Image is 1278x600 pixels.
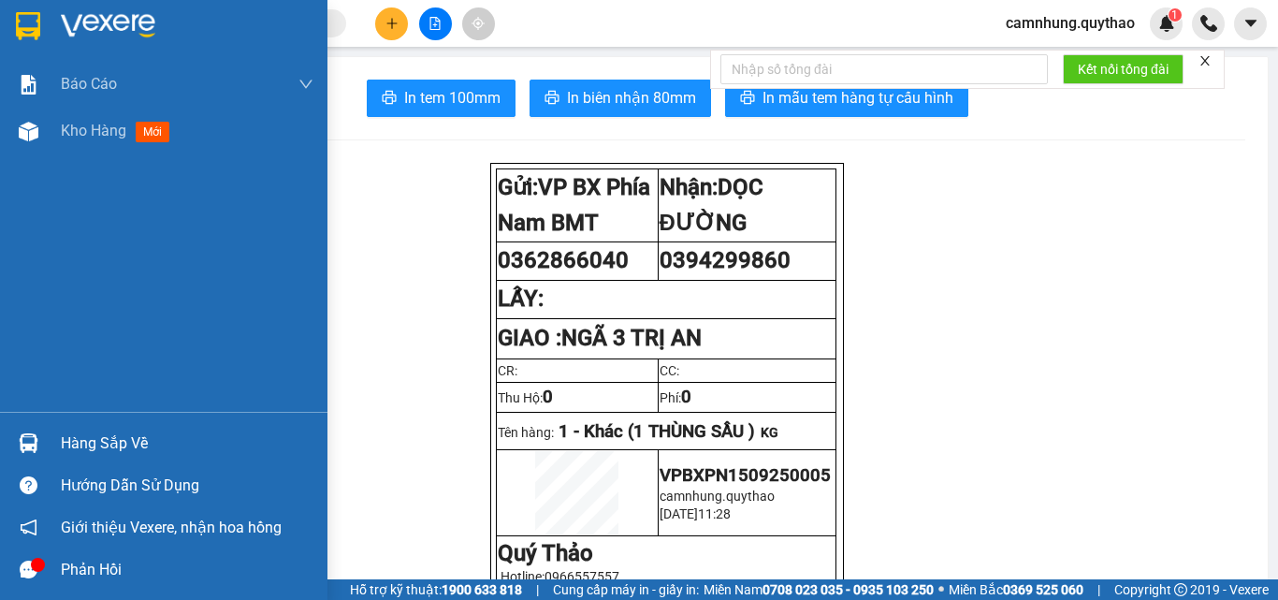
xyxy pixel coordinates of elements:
[462,7,495,40] button: aim
[762,86,953,110] span: In mẫu tem hàng tự cấu hình
[1198,54,1212,67] span: close
[375,7,408,40] button: plus
[350,579,522,600] span: Hỗ trợ kỹ thuật:
[658,382,836,412] td: Phí:
[949,579,1083,600] span: Miền Bắc
[567,86,696,110] span: In biên nhận 80mm
[1097,579,1100,600] span: |
[404,86,501,110] span: In tem 100mm
[530,80,711,117] button: printerIn biên nhận 80mm
[1078,59,1169,80] span: Kết nối tổng đài
[498,325,702,351] strong: GIAO :
[385,17,399,30] span: plus
[761,425,778,440] span: KG
[559,421,755,442] span: 1 - Khác (1 THÙNG SẦU )
[498,421,835,442] p: Tên hàng:
[536,579,539,600] span: |
[1174,583,1187,596] span: copyright
[498,247,629,273] span: 0362866040
[20,519,37,536] span: notification
[16,12,40,40] img: logo-vxr
[19,122,38,141] img: warehouse-icon
[61,516,282,539] span: Giới thiệu Vexere, nhận hoa hồng
[498,285,544,312] strong: LẤY:
[428,17,442,30] span: file-add
[698,506,731,521] span: 11:28
[704,579,934,600] span: Miền Nam
[660,489,775,504] span: camnhung.quythao
[497,382,659,412] td: Thu Hộ:
[1242,15,1259,32] span: caret-down
[1063,54,1184,84] button: Kết nối tổng đài
[553,579,699,600] span: Cung cấp máy in - giấy in:
[660,465,831,486] span: VPBXPN1509250005
[501,569,619,584] span: Hotline:
[991,11,1150,35] span: camnhung.quythao
[442,582,522,597] strong: 1900 633 818
[545,569,619,584] span: 0966557557
[1200,15,1217,32] img: phone-icon
[660,247,791,273] span: 0394299860
[472,17,485,30] span: aim
[725,80,968,117] button: printerIn mẫu tem hàng tự cấu hình
[19,75,38,95] img: solution-icon
[762,582,934,597] strong: 0708 023 035 - 0935 103 250
[498,540,593,566] strong: Quý Thảo
[61,72,117,95] span: Báo cáo
[658,359,836,382] td: CC:
[298,77,313,92] span: down
[1171,8,1178,22] span: 1
[660,174,763,236] span: DỌC ĐƯỜNG
[660,506,698,521] span: [DATE]
[19,433,38,453] img: warehouse-icon
[20,561,37,578] span: message
[61,122,126,139] span: Kho hàng
[1169,8,1182,22] sup: 1
[61,556,313,584] div: Phản hồi
[1234,7,1267,40] button: caret-down
[20,476,37,494] span: question-circle
[61,430,313,458] div: Hàng sắp về
[498,174,650,236] strong: Gửi:
[543,387,553,407] span: 0
[660,174,763,236] strong: Nhận:
[938,586,944,593] span: ⚪️
[419,7,452,40] button: file-add
[561,325,702,351] span: NGÃ 3 TRỊ AN
[497,359,659,382] td: CR:
[498,174,650,236] span: VP BX Phía Nam BMT
[545,90,559,108] span: printer
[740,90,755,108] span: printer
[382,90,397,108] span: printer
[61,472,313,500] div: Hướng dẫn sử dụng
[681,387,691,407] span: 0
[720,54,1048,84] input: Nhập số tổng đài
[1158,15,1175,32] img: icon-new-feature
[136,122,169,142] span: mới
[367,80,516,117] button: printerIn tem 100mm
[1003,582,1083,597] strong: 0369 525 060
